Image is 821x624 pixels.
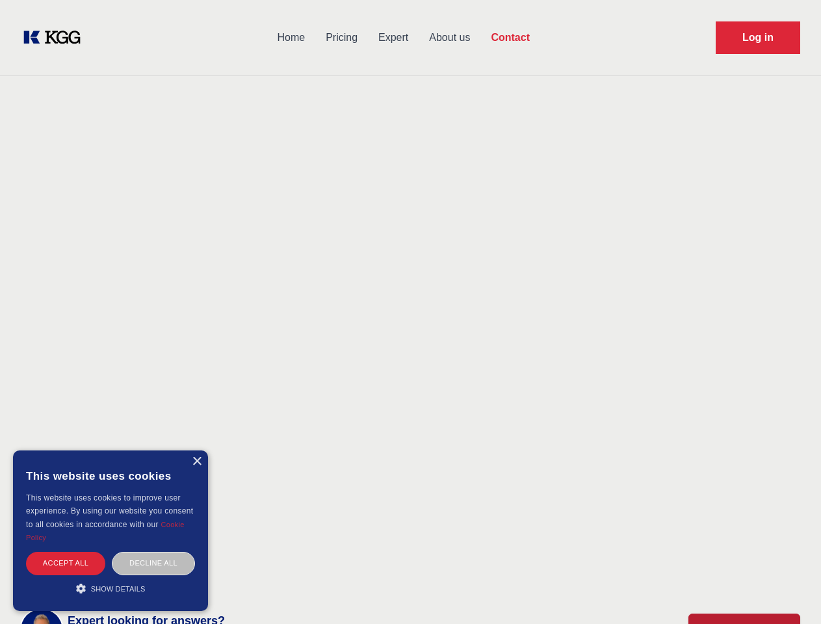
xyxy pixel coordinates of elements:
[267,21,315,55] a: Home
[91,585,146,593] span: Show details
[26,460,195,491] div: This website uses cookies
[21,27,91,48] a: KOL Knowledge Platform: Talk to Key External Experts (KEE)
[419,21,480,55] a: About us
[112,552,195,575] div: Decline all
[26,552,105,575] div: Accept all
[480,21,540,55] a: Contact
[315,21,368,55] a: Pricing
[192,457,202,467] div: Close
[26,493,193,529] span: This website uses cookies to improve user experience. By using our website you consent to all coo...
[756,562,821,624] iframe: Chat Widget
[26,521,185,541] a: Cookie Policy
[716,21,800,54] a: Request Demo
[26,582,195,595] div: Show details
[368,21,419,55] a: Expert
